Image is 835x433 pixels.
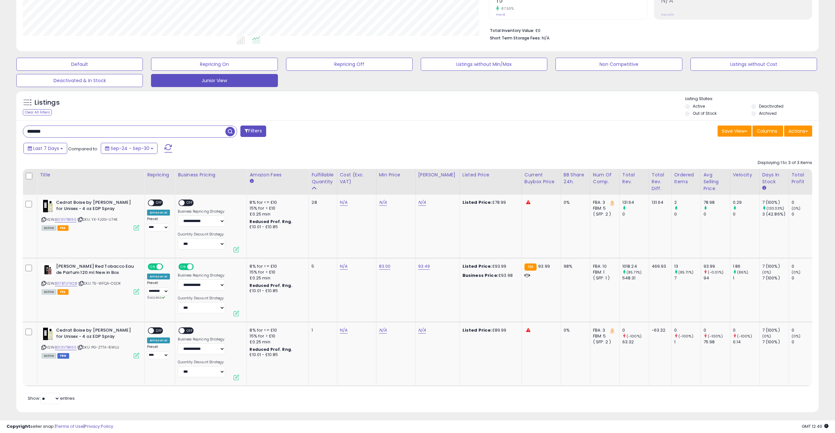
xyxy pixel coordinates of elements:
div: 8% for <= £10 [250,263,304,269]
small: (85.71%) [678,270,693,275]
div: 0 [733,211,759,217]
div: 75.98 [704,339,730,345]
b: Total Inventory Value: [490,28,534,33]
span: All listings currently available for purchase on Amazon [41,225,56,231]
label: Business Repricing Strategy: [178,273,225,278]
span: Last 7 Days [33,145,59,152]
small: (-100%) [708,334,723,339]
div: £93.99 [463,263,517,269]
span: ON [179,264,188,270]
button: Actions [784,126,812,137]
button: Repricing Off [286,58,413,71]
label: Business Repricing Strategy: [178,209,225,214]
span: N/A [542,35,550,41]
b: Cedrat Boise by [PERSON_NAME] for Unisex - 4 oz EDP Spray [56,200,135,213]
div: Num of Comp. [593,172,617,185]
small: (0%) [792,270,801,275]
span: OFF [154,328,164,334]
strong: Copyright [7,423,30,429]
small: (-100%) [627,334,642,339]
div: 0 [733,327,759,333]
div: 63.32 [622,339,649,345]
div: 7 (100%) [762,200,789,205]
b: Listed Price: [463,327,492,333]
div: 7 (100%) [762,275,789,281]
div: ASIN: [41,200,139,230]
span: Columns [757,128,777,134]
div: £78.99 [463,200,517,205]
label: Quantity Discount Strategy: [178,296,225,301]
span: FBM [57,353,69,359]
b: Short Term Storage Fees: [490,35,541,41]
div: Velocity [733,172,757,178]
div: 0% [564,200,585,205]
label: Out of Stock [693,111,717,116]
div: ( SFP: 2 ) [593,339,615,345]
div: 8% for <= £10 [250,327,304,333]
div: Preset: [147,281,170,300]
small: Prev: 8 [496,13,505,17]
small: 87.50% [499,6,514,11]
button: Sep-24 - Sep-30 [101,143,158,154]
div: 78.98 [704,200,730,205]
div: 0 [792,263,818,269]
span: OFF [162,264,173,270]
span: FBA [57,289,68,295]
span: Show: entries [28,395,75,401]
div: £0.25 min [250,211,304,217]
li: £0 [490,26,807,34]
div: 0 [674,327,701,333]
div: £0.25 min [250,275,304,281]
b: [PERSON_NAME] Red Tobacco Eau de Parfum 120 ml New in Box [56,263,135,277]
a: B013V7BK9S [55,345,76,350]
b: Cedrat Boise by [PERSON_NAME] for Unisex - 4 oz EDP Spray [56,327,135,341]
div: Total Rev. Diff. [652,172,669,192]
p: Listing States: [685,96,819,102]
div: £10.01 - £10.85 [250,288,304,294]
div: Clear All Filters [23,109,52,115]
a: Privacy Policy [84,423,113,429]
label: Quantity Discount Strategy: [178,360,225,365]
button: Listings without Min/Max [421,58,547,71]
a: N/A [340,263,348,270]
div: £10.01 - £10.85 [250,352,304,358]
div: 15% for > £10 [250,205,304,211]
div: -63.32 [652,327,666,333]
button: Repricing On [151,58,278,71]
div: FBA: 3 [593,200,615,205]
div: £93.98 [463,273,517,278]
b: Reduced Prof. Rng. [250,347,292,352]
button: Non Competitive [555,58,682,71]
b: Business Price: [463,272,498,278]
div: Min Price [379,172,413,178]
div: 1 [674,339,701,345]
div: 0.29 [733,200,759,205]
div: Total Rev. [622,172,646,185]
a: 93.49 [418,263,430,270]
div: 7 [674,275,701,281]
h5: Listings [35,98,60,107]
a: N/A [340,199,348,206]
div: Cost (Exc. VAT) [340,172,373,185]
a: 83.00 [379,263,391,270]
div: 0 [622,327,649,333]
div: 548.31 [622,275,649,281]
div: Amazon AI [147,337,170,343]
small: FBA [524,263,537,271]
span: | SKU: T5-WFQA-OSDK [78,281,121,286]
div: 28 [311,200,332,205]
div: 0 [704,327,730,333]
div: ASIN: [41,327,139,358]
button: Junior View [151,74,278,87]
span: Success [147,295,165,300]
div: 94 [704,275,730,281]
b: Listed Price: [463,199,492,205]
div: 131.64 [652,200,666,205]
div: 1 [311,327,332,333]
small: (0%) [792,334,801,339]
div: 1 [733,275,759,281]
div: 13 [674,263,701,269]
div: ASIN: [41,263,139,294]
div: £0.25 min [250,339,304,345]
div: 1.86 [733,263,759,269]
